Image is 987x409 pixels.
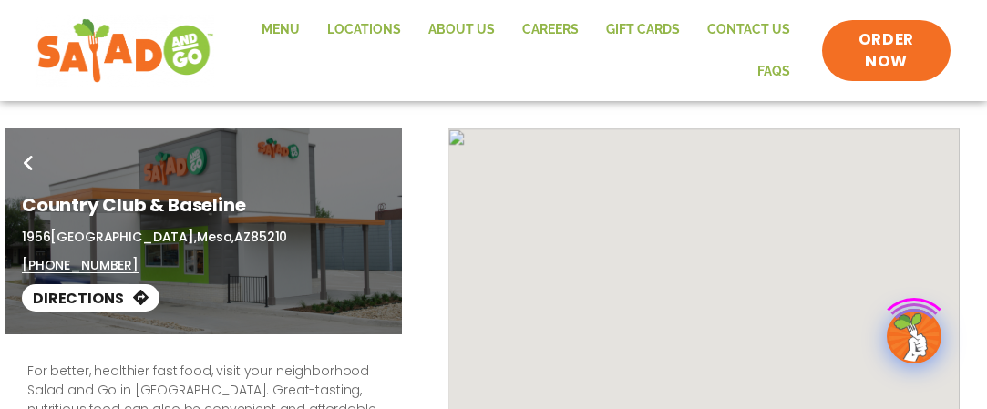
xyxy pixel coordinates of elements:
[22,191,386,219] h1: Country Club & Baseline
[822,20,951,82] a: ORDER NOW
[744,51,804,93] a: FAQs
[232,9,804,92] nav: Menu
[415,9,509,51] a: About Us
[248,9,314,51] a: Menu
[50,228,196,246] span: [GEOGRAPHIC_DATA],
[197,228,234,246] span: Mesa,
[22,256,139,275] a: [PHONE_NUMBER]
[251,228,287,246] span: 85210
[509,9,592,51] a: Careers
[592,9,694,51] a: GIFT CARDS
[36,15,214,87] img: new-SAG-logo-768×292
[840,29,932,73] span: ORDER NOW
[22,228,50,246] span: 1956
[234,228,251,246] span: AZ
[22,284,159,312] a: Directions
[314,9,415,51] a: Locations
[694,9,804,51] a: Contact Us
